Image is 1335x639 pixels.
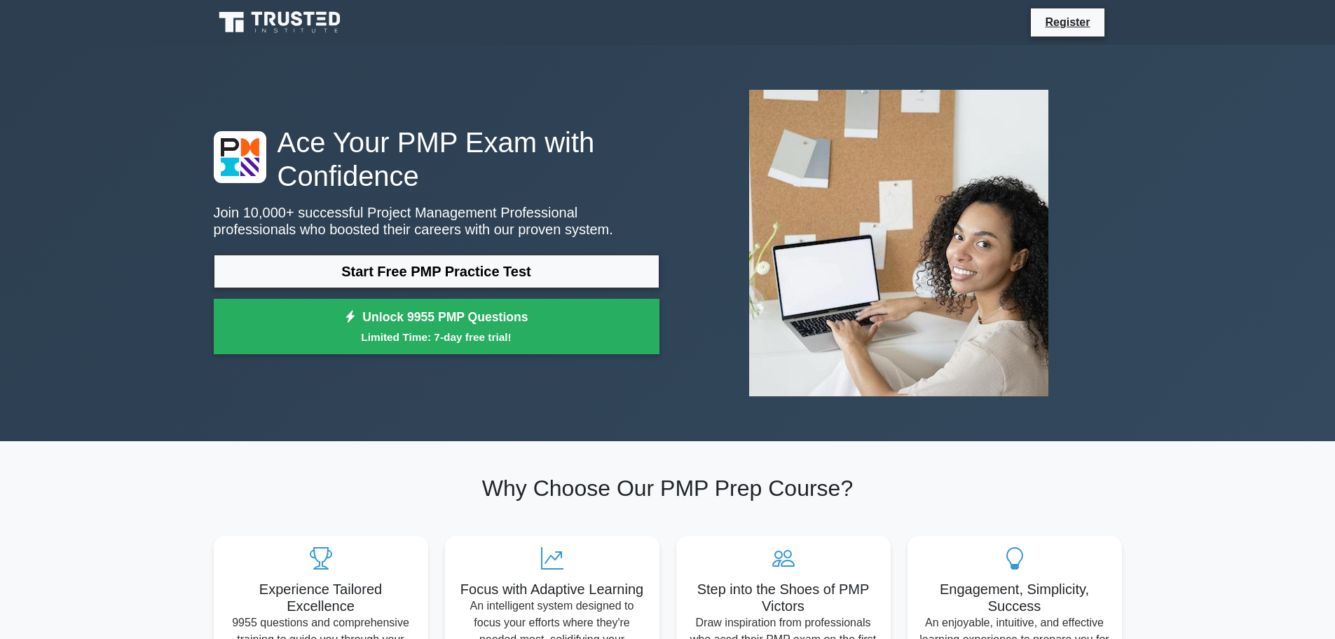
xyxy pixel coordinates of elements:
h2: Why Choose Our PMP Prep Course? [214,475,1122,502]
a: Start Free PMP Practice Test [214,255,659,288]
a: Register [1036,13,1098,31]
h1: Ace Your PMP Exam with Confidence [214,126,659,193]
h5: Engagement, Simplicity, Success [919,581,1111,614]
a: Unlock 9955 PMP QuestionsLimited Time: 7-day free trial! [214,299,659,355]
p: Join 10,000+ successful Project Management Professional professionals who boosted their careers w... [214,204,659,238]
h5: Focus with Adaptive Learning [456,581,648,598]
small: Limited Time: 7-day free trial! [231,329,642,345]
h5: Step into the Shoes of PMP Victors [687,581,879,614]
h5: Experience Tailored Excellence [225,581,417,614]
